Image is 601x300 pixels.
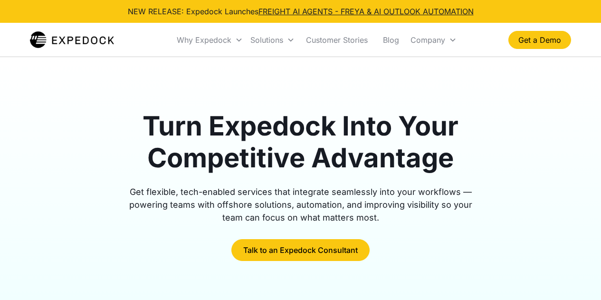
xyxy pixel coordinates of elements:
[298,24,375,56] a: Customer Stories
[231,239,370,261] a: Talk to an Expedock Consultant
[250,35,283,45] div: Solutions
[30,30,114,49] img: Expedock Logo
[508,31,571,49] a: Get a Demo
[128,6,474,17] div: NEW RELEASE: Expedock Launches
[177,35,231,45] div: Why Expedock
[407,24,460,56] div: Company
[30,30,114,49] a: home
[375,24,407,56] a: Blog
[410,35,445,45] div: Company
[118,110,483,174] h1: Turn Expedock Into Your Competitive Advantage
[118,185,483,224] div: Get flexible, tech-enabled services that integrate seamlessly into your workflows — powering team...
[173,24,247,56] div: Why Expedock
[247,24,298,56] div: Solutions
[258,7,474,16] a: FREIGHT AI AGENTS - FREYA & AI OUTLOOK AUTOMATION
